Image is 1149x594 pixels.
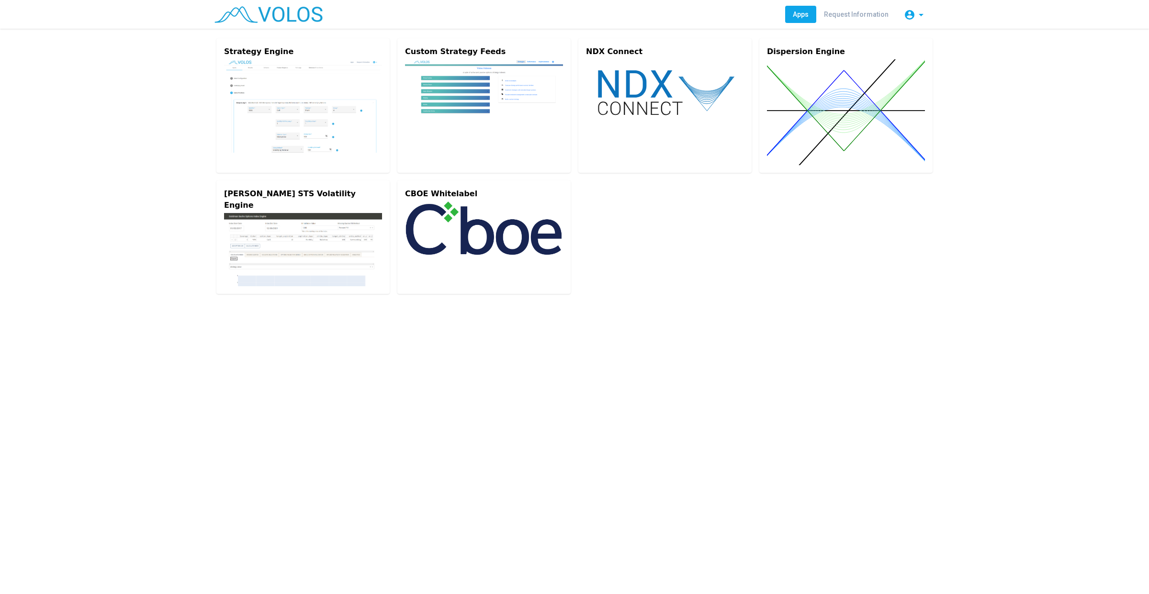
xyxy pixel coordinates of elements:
[405,46,563,57] div: Custom Strategy Feeds
[904,9,915,21] mat-icon: account_circle
[824,11,889,18] span: Request Information
[785,6,816,23] a: Apps
[405,59,563,134] img: custom.png
[224,188,382,211] div: [PERSON_NAME] STS Volatility Engine
[767,59,925,165] img: dispersion.svg
[224,59,382,153] img: strategy-engine.png
[816,6,896,23] a: Request Information
[767,46,925,57] div: Dispersion Engine
[405,202,563,255] img: cboe-logo.png
[586,59,744,125] img: ndx-connect.svg
[224,46,382,57] div: Strategy Engine
[224,213,382,286] img: gs-engine.png
[405,188,563,200] div: CBOE Whitelabel
[915,9,927,21] mat-icon: arrow_drop_down
[793,11,809,18] span: Apps
[586,46,744,57] div: NDX Connect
